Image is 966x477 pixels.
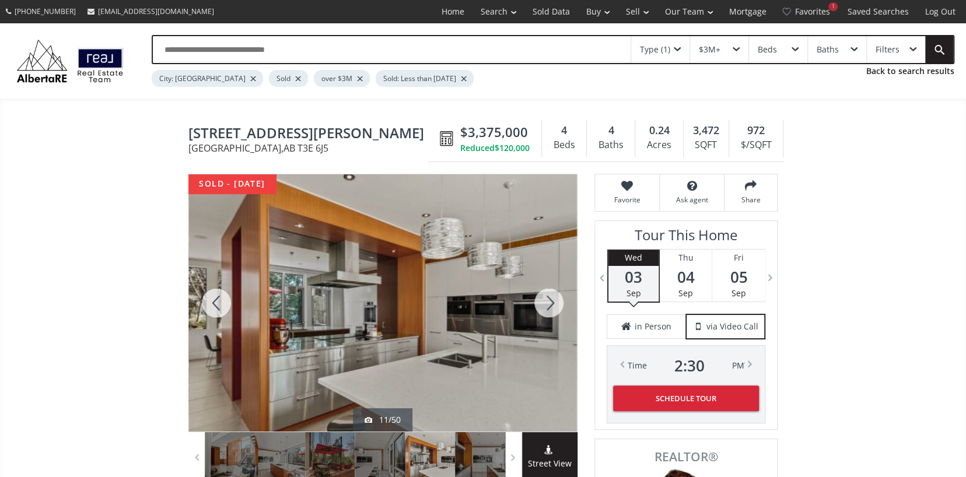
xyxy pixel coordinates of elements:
div: Acres [641,136,677,154]
div: Baths [593,136,629,154]
span: Street View [522,457,577,471]
span: Sep [678,287,693,299]
span: [GEOGRAPHIC_DATA] , AB T3E 6J5 [188,143,434,153]
div: City: [GEOGRAPHIC_DATA] [152,70,263,87]
span: 03 [608,269,659,285]
div: over $3M [314,70,370,87]
span: [PHONE_NUMBER] [15,6,76,16]
div: Filters [876,45,900,54]
span: Sep [626,287,641,299]
span: Share [730,195,771,205]
div: Sold: Less than [DATE] [376,70,474,87]
span: Sep [731,287,746,299]
div: SQFT [689,136,723,154]
img: Logo [12,37,128,85]
span: 05 [712,269,765,285]
div: 4 [548,123,580,138]
div: 4 [593,123,629,138]
div: $3M+ [699,45,720,54]
span: via Video Call [706,321,758,332]
a: [EMAIL_ADDRESS][DOMAIN_NAME] [82,1,220,22]
span: 3,472 [693,123,719,138]
div: 6902 Livingstone Drive SW Calgary, AB T3E 6J5 - Photo 11 of 50 [188,174,577,432]
span: [EMAIL_ADDRESS][DOMAIN_NAME] [98,6,214,16]
a: Back to search results [866,65,954,77]
span: 6902 Livingstone Drive SW [188,125,434,143]
div: Baths [817,45,839,54]
button: Schedule Tour [613,385,759,411]
div: Reduced [460,142,530,154]
div: Thu [660,250,712,266]
div: Type (1) [640,45,670,54]
div: 972 [735,123,777,138]
span: 04 [660,269,712,285]
div: Wed [608,250,659,266]
span: $120,000 [495,142,530,154]
h3: Tour This Home [607,227,765,249]
span: $3,375,000 [460,123,528,141]
div: Time PM [628,357,744,374]
div: 11/50 [365,414,401,426]
span: 2 : 30 [674,357,705,374]
div: sold - [DATE] [188,174,276,194]
div: $/SQFT [735,136,777,154]
div: Fri [712,250,765,266]
div: 1 [828,2,838,11]
div: Sold [269,70,308,87]
div: Beds [758,45,777,54]
div: 0.24 [641,123,677,138]
div: Beds [548,136,580,154]
span: in Person [635,321,671,332]
span: REALTOR® [608,451,764,463]
span: Ask agent [666,195,718,205]
span: Favorite [601,195,653,205]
